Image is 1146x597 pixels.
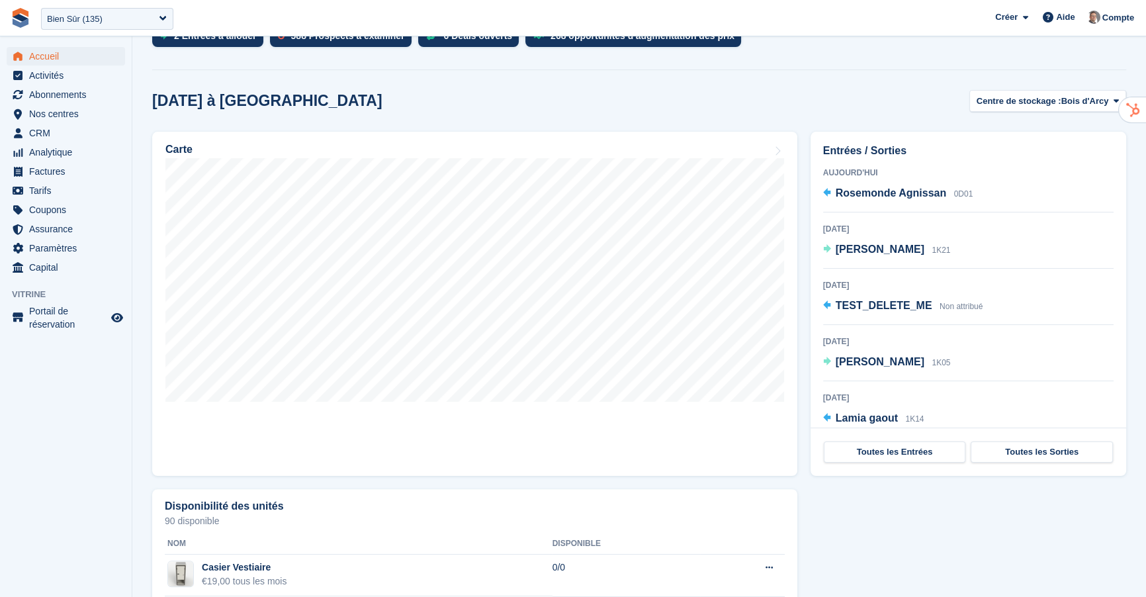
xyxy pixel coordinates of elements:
[823,143,1114,159] h2: Entrées / Sorties
[7,220,125,238] a: menu
[7,85,125,104] a: menu
[836,356,924,367] span: [PERSON_NAME]
[836,244,924,255] span: [PERSON_NAME]
[109,310,125,326] a: Boutique d'aperçu
[552,533,700,555] th: Disponible
[823,279,1114,291] div: [DATE]
[823,298,983,315] a: TEST_DELETE_ME Non attribué
[823,223,1114,235] div: [DATE]
[7,124,125,142] a: menu
[165,500,284,512] h2: Disponibilité des unités
[29,124,109,142] span: CRM
[1056,11,1075,24] span: Aide
[525,24,748,54] a: 268 opportunités d'augmentation des prix
[418,24,526,54] a: 6 Deals ouverts
[29,105,109,123] span: Nos centres
[1061,95,1109,108] span: Bois d'Arcy
[836,300,932,311] span: TEST_DELETE_ME
[29,220,109,238] span: Assurance
[1102,11,1134,24] span: Compte
[29,201,109,219] span: Coupons
[940,302,983,311] span: Non attribué
[954,189,973,199] span: 0D01
[174,30,257,41] div: 2 Entrées à allouer
[551,30,734,41] div: 268 opportunités d'augmentation des prix
[7,258,125,277] a: menu
[552,554,700,596] td: 0/0
[7,66,125,85] a: menu
[165,144,193,156] h2: Carte
[12,288,132,301] span: Vitrine
[278,32,285,40] img: prospect-51fa495bee0391a8d652442698ab0144808aea92771e9ea1ae160a38d050c398.svg
[29,143,109,161] span: Analytique
[270,24,418,54] a: 588 Prospects à examiner
[824,441,966,463] a: Toutes les Entrées
[932,246,950,255] span: 1K21
[29,66,109,85] span: Activités
[165,533,552,555] th: Nom
[7,47,125,66] a: menu
[29,258,109,277] span: Capital
[29,181,109,200] span: Tarifs
[152,132,797,476] a: Carte
[7,181,125,200] a: menu
[995,11,1018,24] span: Créer
[1087,11,1100,24] img: Sebastien Bonnier
[29,162,109,181] span: Factures
[836,412,898,424] span: Lamia gaout
[29,239,109,257] span: Paramètres
[152,92,382,110] h2: [DATE] à [GEOGRAPHIC_DATA]
[202,561,286,574] div: Casier Vestiaire
[168,561,193,586] img: locker%20petit%20casier.png
[29,47,109,66] span: Accueil
[7,105,125,123] a: menu
[932,358,950,367] span: 1K05
[823,167,1114,179] div: Aujourd'hui
[11,8,30,28] img: stora-icon-8386f47178a22dfd0bd8f6a31ec36ba5ce8667c1dd55bd0f319d3a0aa187defe.svg
[823,336,1114,347] div: [DATE]
[823,392,1114,404] div: [DATE]
[969,90,1126,112] button: Centre de stockage : Bois d'Arcy
[977,95,1061,108] span: Centre de stockage :
[971,441,1113,463] a: Toutes les Sorties
[823,354,951,371] a: [PERSON_NAME] 1K05
[202,574,286,588] div: €19,00 tous les mois
[7,143,125,161] a: menu
[823,242,951,259] a: [PERSON_NAME] 1K21
[823,410,924,428] a: Lamia gaout 1K14
[836,187,946,199] span: Rosemonde Agnissan
[444,30,513,41] div: 6 Deals ouverts
[152,24,270,54] a: 2 Entrées à allouer
[165,516,785,526] p: 90 disponible
[160,32,167,40] img: move_ins_to_allocate_icon-fdf77a2bb77ea45bf5b3d319d69a93e2d87916cf1d5bf7949dd705db3b84f3ca.svg
[823,185,973,203] a: Rosemonde Agnissan 0D01
[29,304,109,331] span: Portail de réservation
[47,13,103,26] div: Bien Sûr (135)
[29,85,109,104] span: Abonnements
[7,304,125,331] a: menu
[291,30,405,41] div: 588 Prospects à examiner
[905,414,924,424] span: 1K14
[426,31,437,40] img: deal-1b604bf984904fb50ccaf53a9ad4b4a5d6e5aea283cecdc64d6e3604feb123c2.svg
[7,201,125,219] a: menu
[7,239,125,257] a: menu
[533,33,544,39] img: price_increase_opportunities-93ffe204e8149a01c8c9dc8f82e8f89637d9d84a8eef4429ea346261dce0b2c0.svg
[7,162,125,181] a: menu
